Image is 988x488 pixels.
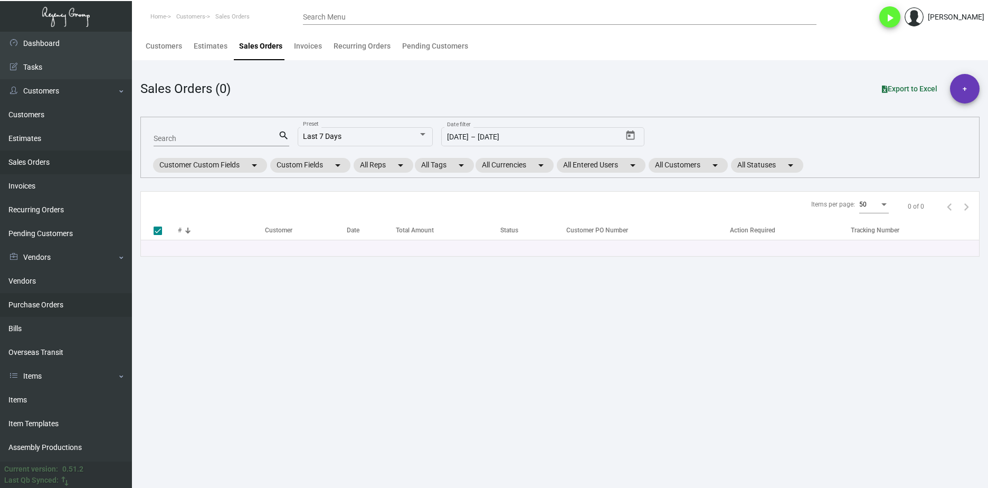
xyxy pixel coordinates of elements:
[941,198,958,215] button: Previous page
[905,7,924,26] img: admin@bootstrapmaster.com
[908,202,924,211] div: 0 of 0
[784,159,797,172] mat-icon: arrow_drop_down
[153,158,267,173] mat-chip: Customer Custom Fields
[347,226,396,235] div: Date
[455,159,468,172] mat-icon: arrow_drop_down
[294,41,322,52] div: Invoices
[963,74,967,104] span: +
[500,226,518,235] div: Status
[730,226,851,235] div: Action Required
[879,6,900,27] button: play_arrow
[882,85,937,93] span: Export to Excel
[873,79,946,98] button: Export to Excel
[649,158,728,173] mat-chip: All Customers
[270,158,350,173] mat-chip: Custom Fields
[415,158,474,173] mat-chip: All Tags
[331,159,344,172] mat-icon: arrow_drop_down
[176,13,205,20] span: Customers
[883,12,896,24] i: play_arrow
[859,201,889,209] mat-select: Items per page:
[476,158,554,173] mat-chip: All Currencies
[62,464,83,475] div: 0.51.2
[150,13,166,20] span: Home
[566,226,628,235] div: Customer PO Number
[394,159,407,172] mat-icon: arrow_drop_down
[731,158,803,173] mat-chip: All Statuses
[178,226,182,235] div: #
[566,226,730,235] div: Customer PO Number
[471,133,476,142] span: –
[334,41,391,52] div: Recurring Orders
[215,13,250,20] span: Sales Orders
[178,226,265,235] div: #
[958,198,975,215] button: Next page
[265,226,346,235] div: Customer
[146,41,182,52] div: Customers
[535,159,547,172] mat-icon: arrow_drop_down
[396,226,434,235] div: Total Amount
[402,41,468,52] div: Pending Customers
[396,226,501,235] div: Total Amount
[851,226,899,235] div: Tracking Number
[278,129,289,142] mat-icon: search
[500,226,561,235] div: Status
[303,132,341,140] span: Last 7 Days
[248,159,261,172] mat-icon: arrow_drop_down
[265,226,292,235] div: Customer
[859,201,867,208] span: 50
[239,41,282,52] div: Sales Orders
[447,133,469,142] input: Start date
[709,159,721,172] mat-icon: arrow_drop_down
[347,226,359,235] div: Date
[4,475,59,486] div: Last Qb Synced:
[851,226,979,235] div: Tracking Number
[626,159,639,172] mat-icon: arrow_drop_down
[730,226,775,235] div: Action Required
[622,127,639,144] button: Open calendar
[140,79,231,98] div: Sales Orders (0)
[194,41,227,52] div: Estimates
[950,74,980,104] button: +
[557,158,645,173] mat-chip: All Entered Users
[4,464,58,475] div: Current version:
[928,12,984,23] div: [PERSON_NAME]
[478,133,563,142] input: End date
[811,200,855,209] div: Items per page:
[354,158,413,173] mat-chip: All Reps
